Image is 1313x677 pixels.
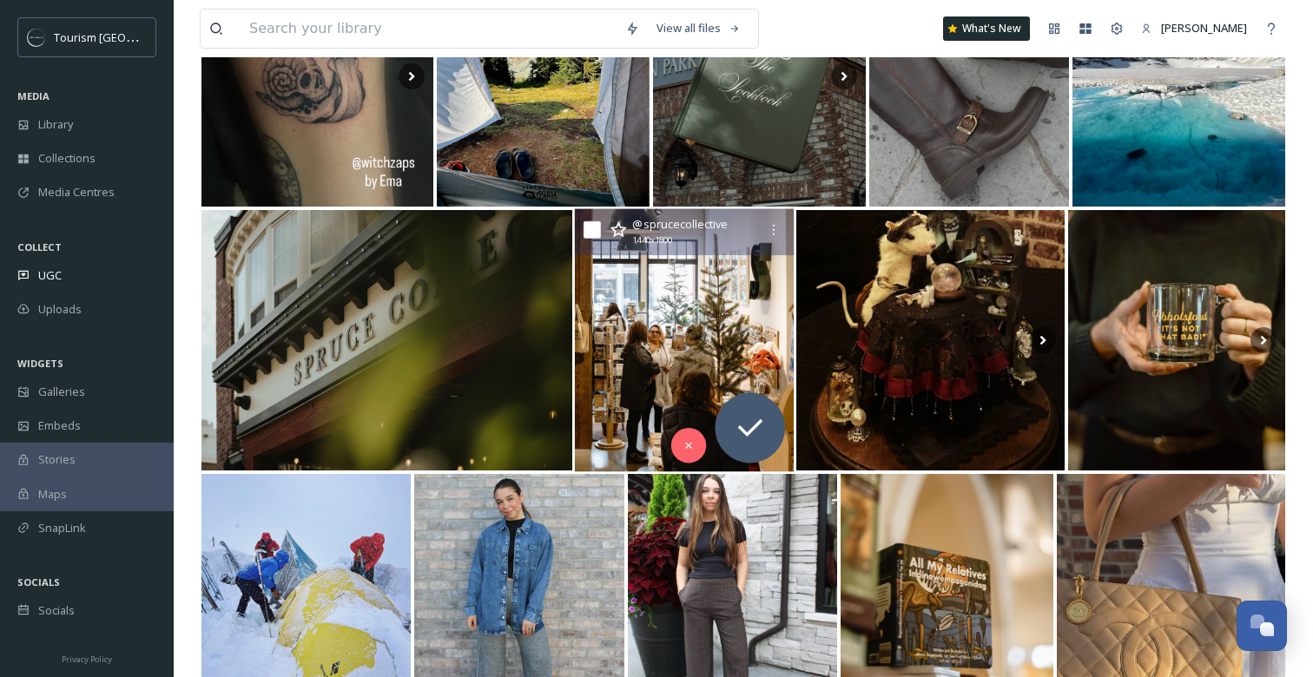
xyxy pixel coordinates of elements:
span: @ sprucecollective [632,215,728,231]
span: Galleries [38,384,85,400]
span: Tourism [GEOGRAPHIC_DATA] [54,29,209,45]
span: Media Centres [38,184,115,200]
span: WIDGETS [17,357,63,370]
span: Embeds [38,417,81,434]
a: What's New [943,16,1030,41]
span: SnapLink [38,520,86,536]
span: Socials [38,602,75,619]
img: 'When the Cat is away, the mice will play'. Our beloved tarot reader Cat of arcana.oracles has to... [796,210,1066,470]
a: Privacy Policy [62,647,112,668]
span: SOCIALS [17,575,60,588]
img: Trust us, it’s “Not That Bad”! All jokes aside, we truly love where we live! Whether you were bor... [1068,210,1285,470]
a: [PERSON_NAME] [1132,11,1256,45]
img: Hello, weekend! October might just be our favourite season here in the Valley. Come say hi in bet... [201,210,572,470]
span: Stories [38,451,76,468]
a: View all files [648,11,749,45]
span: Collections [38,150,96,167]
span: Privacy Policy [62,654,112,665]
span: [PERSON_NAME] [1161,20,1247,36]
span: Maps [38,486,67,503]
input: Search your library [241,10,617,48]
span: MEDIA [17,89,49,102]
img: OMNISEND%20Email%20Square%20Images%20.png [28,29,45,46]
img: Watching you show your friends and houseguests our stores and your favourite products warms our h... [575,208,794,471]
span: COLLECT [17,240,62,253]
span: 1440 x 1800 [632,233,671,246]
span: UGC [38,267,62,284]
span: Library [38,116,73,133]
span: Uploads [38,301,82,318]
button: Open Chat [1237,601,1287,651]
